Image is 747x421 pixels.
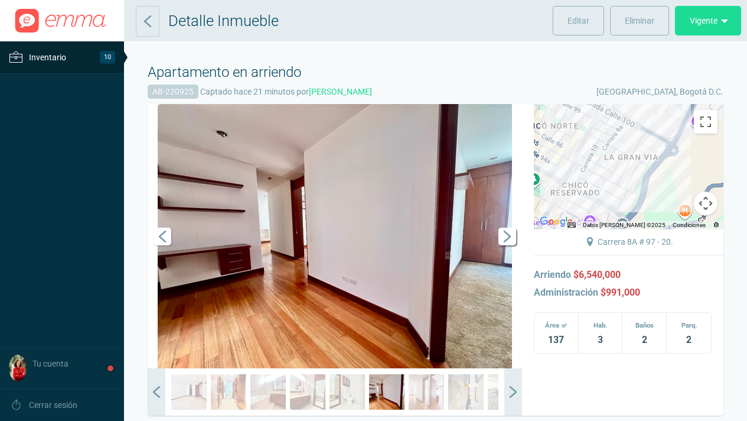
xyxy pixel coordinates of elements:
[309,87,372,96] a: [PERSON_NAME]
[622,333,666,347] span: 2
[487,104,522,368] a: Siguiente
[553,6,604,35] a: Editar
[596,87,678,96] span: [GEOGRAPHIC_DATA],
[567,6,589,35] span: Editar
[148,85,198,99] span: AB-220925
[625,6,654,35] span: Eliminar
[200,87,295,96] span: Captado hace 21 minutos
[610,6,669,35] a: Eliminar
[136,6,159,37] a: Atrás
[498,228,516,245] span: Siguiente
[148,368,165,416] span: Previous
[573,269,621,280] span: $6,540,000
[598,237,671,247] a: Carrera 8A # 97 - 20
[598,237,673,247] span: .
[583,222,666,228] span: Datos [PERSON_NAME] ©2025
[694,192,717,215] button: Controles de visualización del mapa
[667,333,711,347] span: 2
[567,221,576,229] button: Combinaciones de teclas
[694,110,717,134] button: Activar o desactivar la vista de pantalla completa
[537,214,576,229] a: Abrir esta área en Google Maps (se abre en una ventana nueva)
[667,319,711,333] span: Parq.
[504,368,522,416] span: Next
[680,87,723,96] span: Bogotá D.C.
[579,333,622,347] span: 3
[534,287,598,298] span: Administración
[601,287,640,298] span: $991,000
[713,222,720,228] a: Informar a Google errores en las imágenes o el mapa de carreteras.
[622,319,666,333] span: Baños
[534,333,578,347] span: 137
[673,222,706,228] a: Condiciones (se abre en una nueva pestaña)
[537,214,576,229] img: Google
[690,6,717,35] span: Vigente
[154,228,171,245] span: Anterior
[534,269,571,280] span: Arriendo
[148,104,183,368] a: Anterior
[579,319,622,333] span: Hab.
[148,65,723,79] h3: Apartamento en arriendo
[534,319,578,333] span: Área ㎡
[675,6,741,35] button: Vigente
[296,87,372,96] span: por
